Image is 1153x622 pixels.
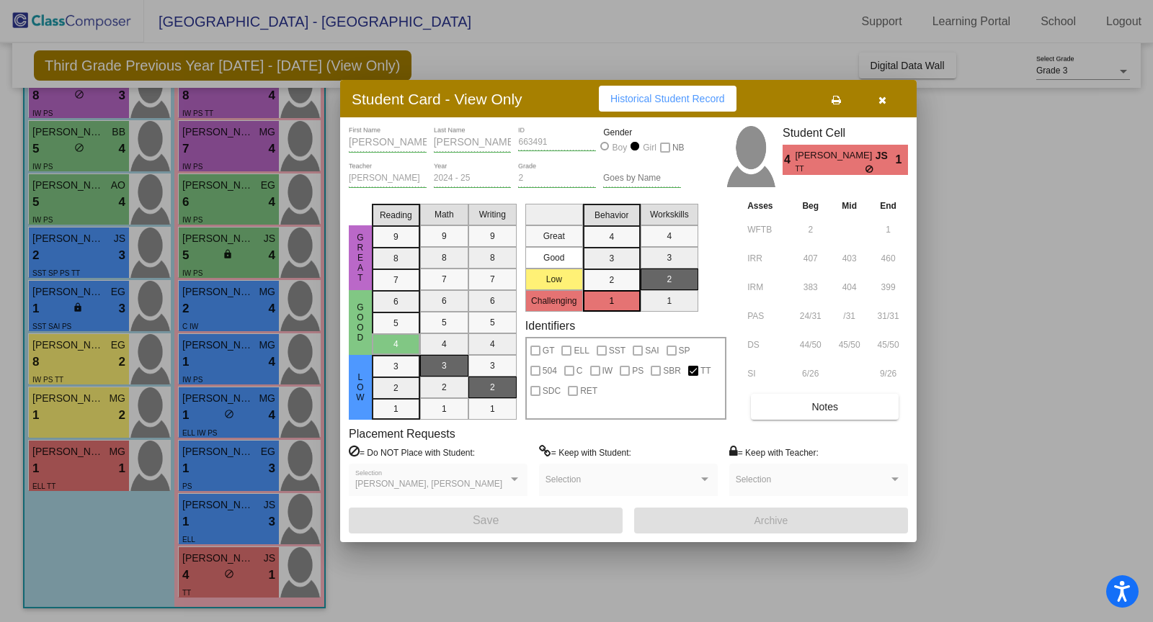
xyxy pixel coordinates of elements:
span: JS [876,148,896,163]
label: Placement Requests [349,427,455,441]
span: 504 [543,362,557,379]
th: Asses [744,198,791,214]
button: Archive [634,508,908,533]
th: End [868,198,908,214]
label: = Keep with Teacher: [729,445,819,459]
span: ELL [574,342,589,359]
button: Historical Student Record [599,86,736,112]
span: NB [672,139,685,156]
label: = Do NOT Place with Student: [349,445,475,459]
div: Girl [642,141,656,154]
button: Notes [751,394,899,420]
span: TT [700,362,711,379]
span: PS [632,362,644,379]
span: C [576,362,583,379]
label: = Keep with Student: [539,445,631,459]
mat-label: Gender [603,126,681,139]
span: Great [354,233,367,283]
button: Save [349,508,623,533]
div: Boy [612,141,628,154]
h3: Student Cell [783,126,908,140]
span: SST [609,342,626,359]
span: Notes [811,401,838,413]
span: SDC [543,382,561,400]
span: Good [354,302,367,343]
span: [PERSON_NAME], [PERSON_NAME] [355,479,502,489]
span: Save [473,514,499,526]
input: grade [518,173,596,184]
input: assessment [747,305,787,327]
span: IW [602,362,613,379]
span: SBR [663,362,681,379]
input: assessment [747,248,787,269]
input: assessment [747,276,787,298]
th: Beg [791,198,830,214]
input: Enter ID [518,138,596,148]
label: Identifiers [525,319,575,333]
th: Mid [830,198,868,214]
span: [PERSON_NAME] [795,148,875,163]
span: 1 [896,151,908,168]
input: goes by name [603,173,681,184]
span: TT [795,163,865,174]
span: Historical Student Record [610,93,725,104]
span: GT [543,342,555,359]
span: Archive [754,515,788,526]
span: RET [580,382,597,400]
span: SP [679,342,690,359]
input: assessment [747,363,787,384]
span: SAI [645,342,659,359]
input: assessment [747,219,787,240]
input: year [434,173,512,184]
span: Low [354,372,367,402]
span: 4 [783,151,795,168]
h3: Student Card - View Only [352,90,522,108]
input: assessment [747,334,787,356]
input: teacher [349,173,427,184]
